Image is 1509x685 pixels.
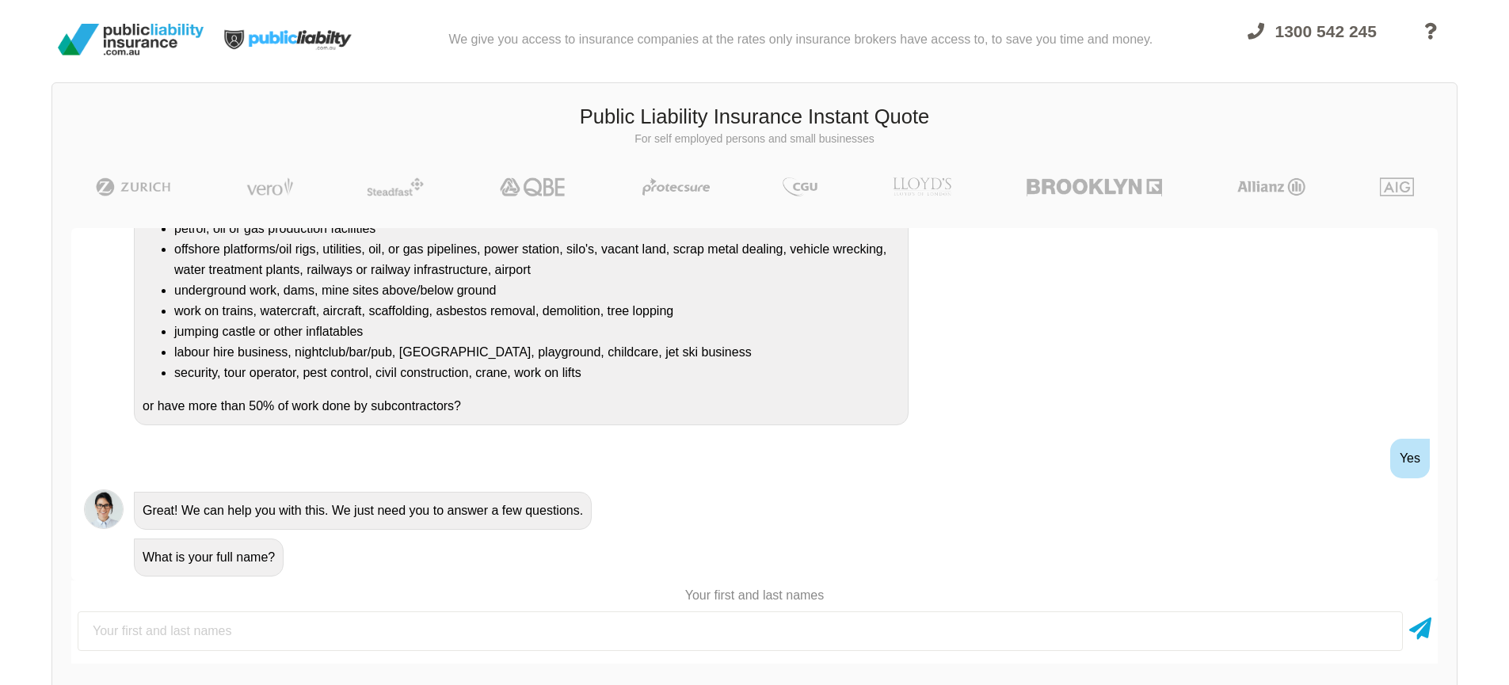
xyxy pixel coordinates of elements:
[360,177,430,196] img: Steadfast | Public Liability Insurance
[89,177,178,196] img: Zurich | Public Liability Insurance
[134,492,592,530] div: Great! We can help you with this. We just need you to answer a few questions.
[174,363,900,383] li: security, tour operator, pest control, civil construction, crane, work on lifts
[174,322,900,342] li: jumping castle or other inflatables
[174,239,900,280] li: offshore platforms/oil rigs, utilities, oil, or gas pipelines, power station, silo's, vacant land...
[490,177,576,196] img: QBE | Public Liability Insurance
[134,169,909,425] div: Do you undertake any work on or operate a business that is/has a: or have more than 50% of work d...
[1229,177,1313,196] img: Allianz | Public Liability Insurance
[884,177,960,196] img: LLOYD's | Public Liability Insurance
[1233,13,1391,73] a: 1300 542 245
[1020,177,1168,196] img: Brooklyn | Public Liability Insurance
[174,301,900,322] li: work on trains, watercraft, aircraft, scaffolding, asbestos removal, demolition, tree lopping
[71,587,1438,604] p: Your first and last names
[1275,22,1377,40] span: 1300 542 245
[776,177,824,196] img: CGU | Public Liability Insurance
[1374,177,1420,196] img: AIG | Public Liability Insurance
[64,103,1445,131] h3: Public Liability Insurance Instant Quote
[64,131,1445,147] p: For self employed persons and small businesses
[239,177,300,196] img: Vero | Public Liability Insurance
[210,6,368,73] img: Public Liability Insurance Light
[448,6,1153,73] div: We give you access to insurance companies at the rates only insurance brokers have access to, to ...
[1390,439,1430,478] div: Yes
[174,280,900,301] li: underground work, dams, mine sites above/below ground
[78,611,1403,651] input: Your first and last names
[51,17,210,62] img: Public Liability Insurance
[174,219,900,239] li: petrol, oil or gas production facilities
[84,489,124,529] img: Chatbot | PLI
[636,177,716,196] img: Protecsure | Public Liability Insurance
[174,342,900,363] li: labour hire business, nightclub/bar/pub, [GEOGRAPHIC_DATA], playground, childcare, jet ski business
[134,538,284,577] div: What is your full name?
